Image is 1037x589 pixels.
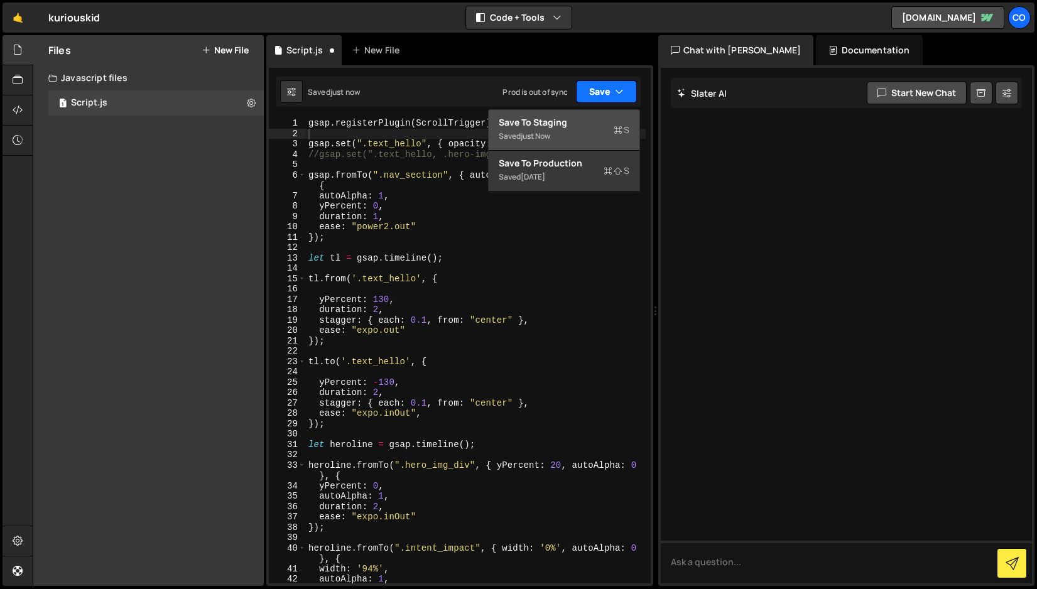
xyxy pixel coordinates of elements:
div: Documentation [816,35,922,65]
div: 14 [269,263,306,274]
div: 9 [269,212,306,222]
div: 31 [269,440,306,450]
span: 1 [59,99,67,109]
div: 42 [269,574,306,585]
div: Javascript files [33,65,264,90]
div: 39 [269,532,306,543]
div: 12 [269,242,306,253]
div: just now [521,131,550,141]
div: 20 [269,325,306,336]
a: 🤙 [3,3,33,33]
div: 18 [269,305,306,315]
button: Code + Tools [466,6,572,29]
div: 23 [269,357,306,367]
div: 40 [269,543,306,564]
div: 37 [269,512,306,522]
div: 34 [269,481,306,492]
div: 4 [269,149,306,160]
a: Co [1008,6,1031,29]
div: Save to Staging [499,116,629,129]
div: 27 [269,398,306,409]
div: 33 [269,460,306,481]
div: 28 [269,408,306,419]
div: 30 [269,429,306,440]
div: Script.js [71,97,107,109]
button: Start new chat [867,82,967,104]
div: 6 [269,170,306,191]
button: New File [202,45,249,55]
div: 26 [269,387,306,398]
div: Save to Production [499,157,629,170]
div: 8 [269,201,306,212]
div: 38 [269,522,306,533]
div: 11 [269,232,306,243]
div: 36 [269,502,306,512]
h2: Files [48,43,71,57]
div: Prod is out of sync [502,87,568,97]
div: Saved [499,129,629,144]
div: 16 [269,284,306,294]
div: Script.js [286,44,323,57]
div: 10 [269,222,306,232]
div: 1 [269,118,306,129]
div: 13 [269,253,306,264]
div: 2 [269,129,306,139]
div: 24 [269,367,306,377]
div: [DATE] [521,171,545,182]
div: 32 [269,450,306,460]
h2: Slater AI [677,87,727,99]
div: 29 [269,419,306,430]
div: 19 [269,315,306,326]
span: S [614,124,629,136]
button: Save [576,80,637,103]
div: 41 [269,564,306,575]
div: 17 [269,294,306,305]
div: 3 [269,139,306,149]
a: [DOMAIN_NAME] [891,6,1004,29]
div: Chat with [PERSON_NAME] [658,35,814,65]
div: 25 [269,377,306,388]
div: 7 [269,191,306,202]
div: 16633/45317.js [48,90,264,116]
div: Saved [499,170,629,185]
div: 22 [269,346,306,357]
div: 15 [269,274,306,284]
div: kuriouskid [48,10,100,25]
div: New File [352,44,404,57]
div: Saved [308,87,360,97]
button: Save to ProductionS Saved[DATE] [489,151,639,192]
div: 5 [269,159,306,170]
span: S [604,165,629,177]
div: 35 [269,491,306,502]
div: 21 [269,336,306,347]
button: Save to StagingS Savedjust now [489,110,639,151]
div: just now [330,87,360,97]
